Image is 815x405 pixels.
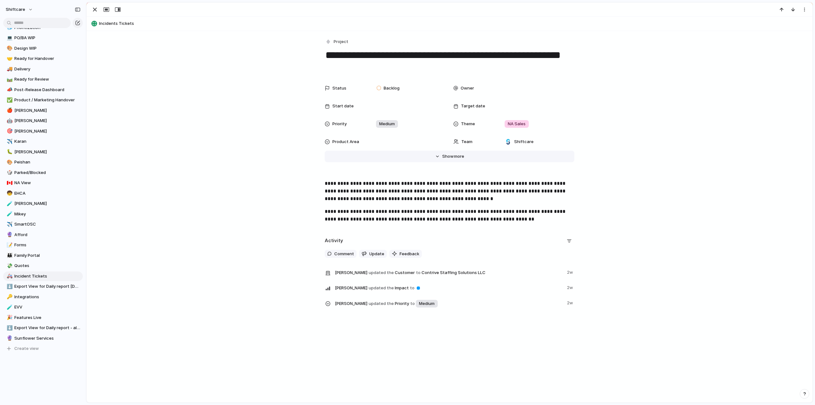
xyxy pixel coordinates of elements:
a: 🧪EVV [3,302,83,312]
span: Priority [332,121,347,127]
button: 🎯 [6,128,12,134]
div: ✅ [7,97,11,104]
button: 🤝 [6,55,12,62]
div: 🔑Integrations [3,292,83,302]
div: 🧪 [7,304,11,311]
span: Product / Marketing Handover [14,97,81,103]
span: Team [461,139,472,145]
span: SmartOSC [14,221,81,228]
span: 2w [567,299,574,306]
span: Project [334,39,348,45]
span: Target date [461,103,485,109]
span: Afford [14,232,81,238]
div: ⬇️ [7,324,11,332]
div: ✈️ [7,221,11,228]
span: [PERSON_NAME] [335,285,367,291]
div: 🍎[PERSON_NAME] [3,106,83,115]
span: Start date [332,103,354,109]
button: Create view [3,344,83,353]
span: Product Area [332,139,359,145]
a: 🎨Peishan [3,157,83,167]
div: 🚚 [7,65,11,73]
div: ✈️SmartOSC [3,220,83,229]
span: Export View for Daily report - all other days [14,325,81,331]
span: Forms [14,242,81,248]
span: 2w [567,268,574,276]
a: 🔮Afford [3,230,83,240]
span: [PERSON_NAME] [14,118,81,124]
a: 🔮Sunflower Services [3,334,83,343]
span: Medium [419,300,435,307]
a: 🎉Features Live [3,313,83,322]
span: [PERSON_NAME] [14,200,81,207]
div: 🎨 [7,159,11,166]
span: PO/BA WIP [14,35,81,41]
div: 🎉 [7,314,11,321]
div: 📝 [7,242,11,249]
span: EVV [14,304,81,310]
div: 👪Family Portal [3,251,83,260]
button: 🚑 [6,273,12,279]
button: 🍎 [6,107,12,114]
div: 🐛 [7,148,11,155]
button: 🤖 [6,118,12,124]
div: 🧪 [7,210,11,218]
button: 📝 [6,242,12,248]
button: 🚚 [6,66,12,72]
span: Sunflower Services [14,335,81,342]
span: Shiftcare [514,139,534,145]
div: 👪 [7,252,11,259]
a: 📝Forms [3,240,83,250]
span: Backlog [384,85,400,91]
span: more [454,153,464,160]
div: 🎲 [7,169,11,176]
span: NA Sales [508,121,526,127]
a: 💸Quotes [3,261,83,271]
span: updated the [369,300,394,307]
a: 🇨🇦NA View [3,178,83,188]
span: Medium [379,121,395,127]
span: Status [332,85,346,91]
div: 💻PO/BA WIP [3,33,83,43]
button: 🔑 [6,294,12,300]
button: 👪 [6,252,12,259]
a: 🐛[PERSON_NAME] [3,147,83,157]
span: Priority [335,299,563,308]
button: Update [359,250,387,258]
a: 🧪Mikey [3,209,83,219]
a: 🛤️Ready for Review [3,75,83,84]
span: to [410,285,415,291]
span: Create view [14,345,39,352]
button: ⬇️ [6,325,12,331]
span: Quotes [14,263,81,269]
span: Incidents Tickets [99,20,810,27]
span: Update [369,251,384,257]
button: 🎨 [6,45,12,52]
div: 🔮 [7,335,11,342]
button: Comment [325,250,357,258]
a: 🎲Parked/Blocked [3,168,83,177]
button: 🔮 [6,335,12,342]
span: EHCA [14,190,81,197]
button: 📣 [6,87,12,93]
span: Customer [335,268,563,277]
a: ⬇️Export View for Daily report - all other days [3,323,83,333]
button: Incidents Tickets [89,18,810,29]
div: 🎯 [7,127,11,135]
div: 🚚Delivery [3,64,83,74]
a: 🤖[PERSON_NAME] [3,116,83,126]
span: Family Portal [14,252,81,259]
span: Ready for Handover [14,55,81,62]
div: 🚑 [7,272,11,280]
a: 🎨Design WIP [3,44,83,53]
a: 🧒EHCA [3,189,83,198]
div: 🤖 [7,117,11,125]
span: updated the [369,285,394,291]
